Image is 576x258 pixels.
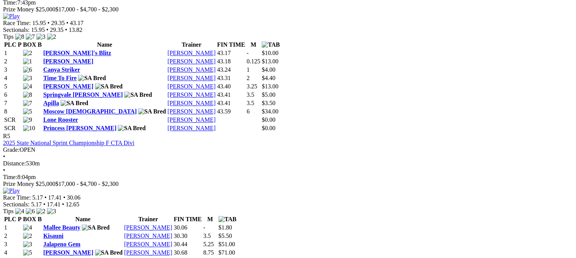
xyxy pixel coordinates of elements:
[3,181,573,187] div: Prize Money $25,000
[262,66,275,73] span: $4.00
[3,174,573,181] div: 8:04pm
[4,249,22,256] td: 4
[4,58,22,65] td: 2
[262,108,278,115] span: $34.00
[37,41,42,48] span: B
[23,75,32,82] img: 3
[203,224,205,231] text: -
[62,201,64,208] span: •
[203,233,211,239] text: 3.5
[43,100,59,106] a: Apilla
[219,216,237,223] img: TAB
[66,20,69,26] span: •
[4,49,22,57] td: 1
[247,83,257,90] text: 3.25
[47,20,50,26] span: •
[217,74,245,82] td: 43.31
[262,116,275,123] span: $0.00
[4,108,22,115] td: 8
[47,33,56,40] img: 2
[43,241,80,247] a: Jalapeno Gem
[167,116,215,123] a: [PERSON_NAME]
[32,20,46,26] span: 15.95
[173,249,202,256] td: 30.68
[219,241,235,247] span: $51.00
[3,167,5,173] span: •
[219,249,235,256] span: $71.00
[43,66,80,73] a: Canya Striker
[23,83,32,90] img: 4
[217,41,245,49] th: FIN TIME
[23,108,32,115] img: 5
[247,108,250,115] text: 6
[3,160,573,167] div: 530m
[4,41,16,48] span: PLC
[95,83,123,90] img: SA Bred
[217,108,245,115] td: 43.59
[4,216,16,222] span: PLC
[43,83,93,90] a: [PERSON_NAME]
[167,58,215,64] a: [PERSON_NAME]
[217,99,245,107] td: 43.41
[65,27,67,33] span: •
[18,216,22,222] span: P
[37,216,42,222] span: B
[3,187,20,194] img: Play
[4,124,22,132] td: SCR
[23,224,32,231] img: 4
[23,233,32,239] img: 2
[247,58,260,64] text: 0.125
[262,125,275,131] span: $0.00
[15,208,24,215] img: 4
[3,208,14,214] span: Tips
[18,41,22,48] span: P
[95,249,123,256] img: SA Bred
[4,66,22,74] td: 3
[217,58,245,65] td: 43.18
[3,33,14,40] span: Tips
[219,224,232,231] span: $1.80
[63,194,66,201] span: •
[167,50,215,56] a: [PERSON_NAME]
[43,91,123,98] a: Springvale [PERSON_NAME]
[3,27,30,33] span: Sectionals:
[4,91,22,99] td: 6
[217,91,245,99] td: 43.41
[23,41,36,48] span: BOX
[262,100,275,106] span: $3.50
[203,216,217,223] th: M
[262,91,275,98] span: $5.00
[55,6,119,13] span: $17,000 - $4,700 - $2,300
[69,27,82,33] span: 13.82
[167,41,216,49] th: Trainer
[167,83,215,90] a: [PERSON_NAME]
[47,201,61,208] span: 17.41
[36,208,45,215] img: 2
[217,49,245,57] td: 43.17
[36,33,45,40] img: 3
[217,66,245,74] td: 43.24
[23,116,32,123] img: 9
[3,146,20,153] span: Grade:
[15,33,24,40] img: 8
[247,50,248,56] text: -
[31,27,45,33] span: 15.95
[70,20,84,26] span: 43.17
[262,50,278,56] span: $10.00
[3,174,17,180] span: Time:
[247,100,254,106] text: 3.5
[167,125,215,131] a: [PERSON_NAME]
[4,74,22,82] td: 4
[43,201,45,208] span: •
[31,201,42,208] span: 5.17
[43,249,93,256] a: [PERSON_NAME]
[167,91,215,98] a: [PERSON_NAME]
[262,75,275,81] span: $4.40
[3,13,20,20] img: Play
[43,50,111,56] a: [PERSON_NAME]'s Blitz
[3,133,10,139] span: R5
[43,224,80,231] a: Mallee Beauty
[26,208,35,215] img: 6
[124,241,172,247] a: [PERSON_NAME]
[46,27,48,33] span: •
